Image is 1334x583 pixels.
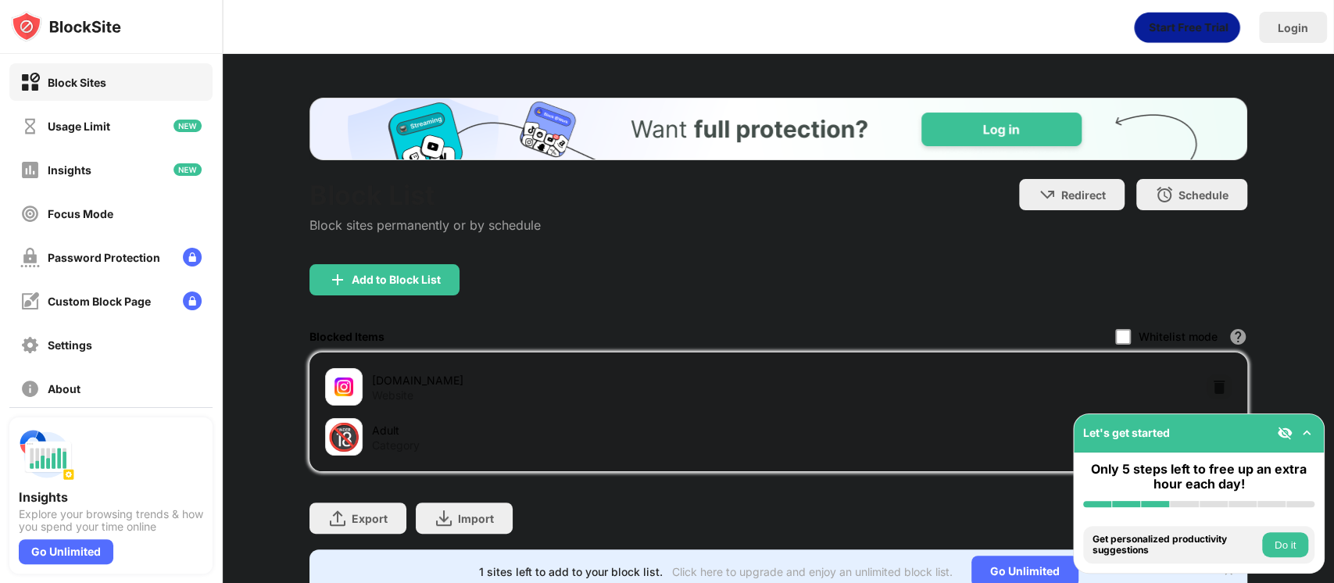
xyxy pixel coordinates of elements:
[1134,12,1240,43] div: animation
[19,427,75,483] img: push-insights.svg
[48,295,151,308] div: Custom Block Page
[1139,330,1218,343] div: Whitelist mode
[48,120,110,133] div: Usage Limit
[183,291,202,310] img: lock-menu.svg
[479,565,663,578] div: 1 sites left to add to your block list.
[1262,532,1308,557] button: Do it
[309,217,541,233] div: Block sites permanently or by schedule
[173,163,202,176] img: new-icon.svg
[11,11,121,42] img: logo-blocksite.svg
[20,116,40,136] img: time-usage-off.svg
[309,330,384,343] div: Blocked Items
[372,388,413,402] div: Website
[1178,188,1228,202] div: Schedule
[19,539,113,564] div: Go Unlimited
[352,512,388,525] div: Export
[20,160,40,180] img: insights-off.svg
[1278,21,1308,34] div: Login
[48,338,92,352] div: Settings
[458,512,494,525] div: Import
[309,179,541,211] div: Block List
[48,251,160,264] div: Password Protection
[20,379,40,399] img: about-off.svg
[20,335,40,355] img: settings-off.svg
[1083,426,1170,439] div: Let's get started
[20,248,40,267] img: password-protection-off.svg
[20,204,40,224] img: focus-off.svg
[372,438,420,452] div: Category
[183,248,202,266] img: lock-menu.svg
[1277,425,1293,441] img: eye-not-visible.svg
[1061,188,1106,202] div: Redirect
[48,207,113,220] div: Focus Mode
[309,98,1247,160] iframe: Banner
[19,508,203,533] div: Explore your browsing trends & how you spend your time online
[334,377,353,396] img: favicons
[173,120,202,132] img: new-icon.svg
[48,382,80,395] div: About
[48,76,106,89] div: Block Sites
[1093,534,1258,556] div: Get personalized productivity suggestions
[19,489,203,505] div: Insights
[672,565,953,578] div: Click here to upgrade and enjoy an unlimited block list.
[20,73,40,92] img: block-on.svg
[352,274,441,286] div: Add to Block List
[1083,462,1314,492] div: Only 5 steps left to free up an extra hour each day!
[48,163,91,177] div: Insights
[372,422,778,438] div: Adult
[327,421,360,453] div: 🔞
[1299,425,1314,441] img: omni-setup-toggle.svg
[20,291,40,311] img: customize-block-page-off.svg
[372,372,778,388] div: [DOMAIN_NAME]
